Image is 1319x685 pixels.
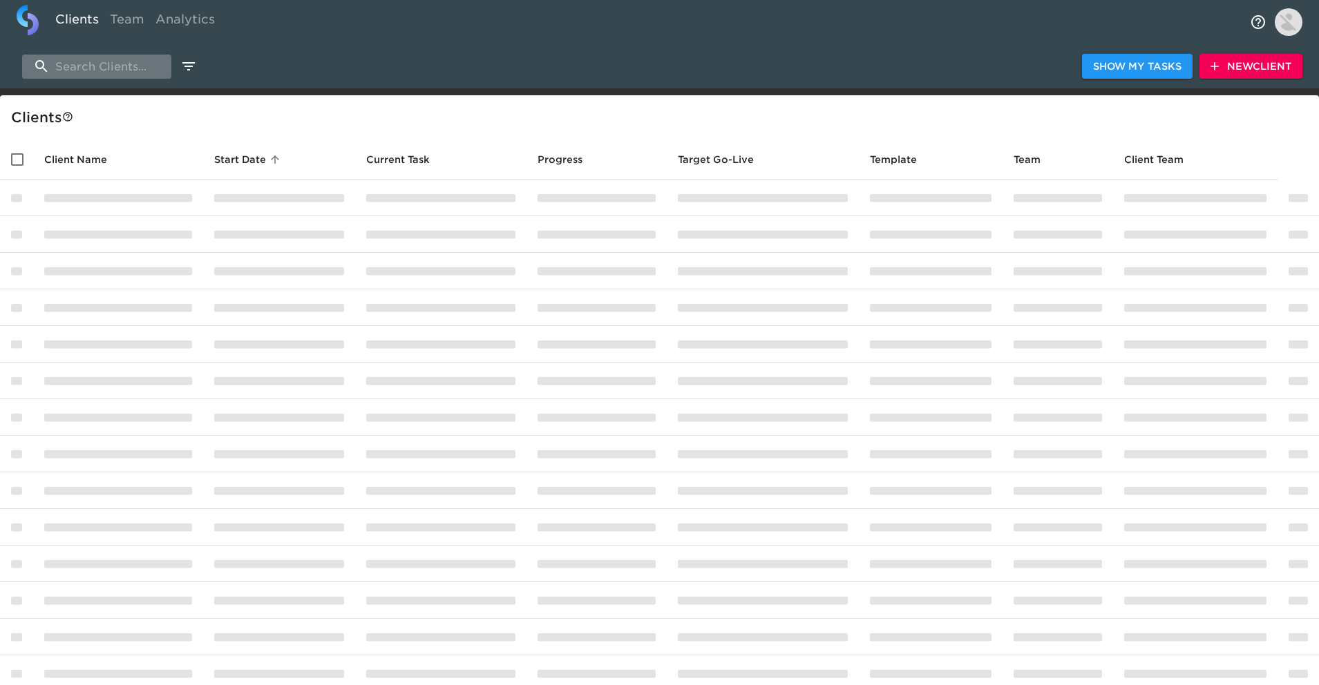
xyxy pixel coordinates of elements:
[1014,151,1059,168] span: Team
[1199,54,1302,79] button: NewClient
[678,151,772,168] span: Target Go-Live
[50,5,104,39] a: Clients
[870,151,935,168] span: Template
[17,5,39,35] img: logo
[44,151,125,168] span: Client Name
[1124,151,1202,168] span: Client Team
[214,151,284,168] span: Start Date
[104,5,150,39] a: Team
[11,106,1313,128] div: Client s
[1242,6,1275,39] button: notifications
[1211,58,1291,75] span: New Client
[150,5,220,39] a: Analytics
[177,55,200,78] button: edit
[678,151,754,168] span: Calculated based on the start date and the duration of all Tasks contained in this Hub.
[366,151,430,168] span: This is the next Task in this Hub that should be completed
[22,55,171,79] input: search
[538,151,600,168] span: Progress
[366,151,448,168] span: Current Task
[62,111,73,122] svg: This is a list of all of your clients and clients shared with you
[1093,58,1182,75] span: Show My Tasks
[1275,8,1302,36] img: Profile
[1082,54,1193,79] button: Show My Tasks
